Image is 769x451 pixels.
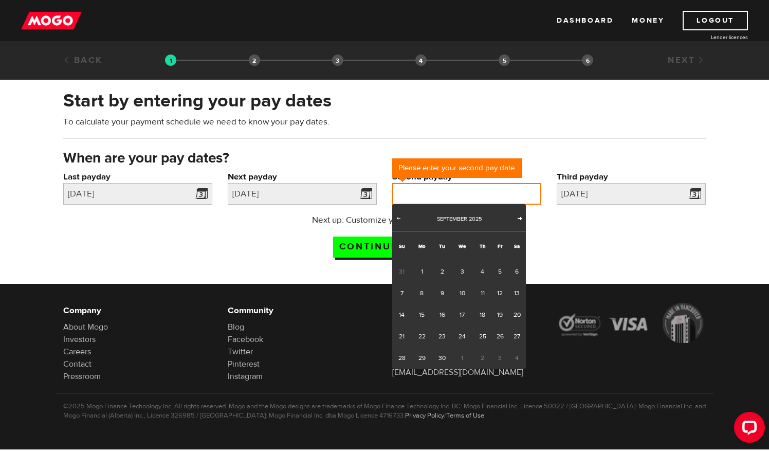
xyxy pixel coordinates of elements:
a: Privacy Policy [405,411,444,420]
a: Pinterest [228,359,260,369]
span: 2025 [469,215,482,223]
a: 11 [473,282,492,304]
span: Monday [418,243,426,249]
a: Next [515,214,525,224]
a: Prev [393,214,404,224]
h6: Company [63,304,212,317]
a: Terms of Use [446,411,484,420]
a: Back [63,55,103,66]
h3: When are your pay dates? [63,150,706,167]
h2: Start by entering your pay dates [63,90,706,112]
a: Logout [683,11,748,30]
a: 9 [432,282,451,304]
a: 13 [508,282,526,304]
a: 5 [492,261,508,282]
a: 22 [411,326,432,347]
a: 2 [432,261,451,282]
img: mogo_logo-11ee424be714fa7cbb0f0f49df9e16ec.png [21,11,82,30]
a: 27 [508,326,526,347]
a: 28 [392,347,411,369]
span: Friday [498,243,502,249]
a: 3 [452,261,473,282]
a: 20 [508,304,526,326]
a: Pressroom [63,371,101,382]
a: 10 [452,282,473,304]
a: 18 [473,304,492,326]
span: 1 [452,347,473,369]
span: 3 [492,347,508,369]
a: 29 [411,347,432,369]
a: Next [668,55,706,66]
h6: Community [228,304,377,317]
a: 16 [432,304,451,326]
a: 21 [392,326,411,347]
span: Next [516,214,524,222]
span: Prev [394,214,402,222]
a: 23 [432,326,451,347]
a: 1 [411,261,432,282]
a: About Mogo [63,322,108,332]
span: Sunday [399,243,405,249]
p: ©2025 Mogo Finance Technology Inc. All rights reserved. Mogo and the Mogo designs are trademarks ... [63,402,706,420]
span: September [437,215,467,223]
a: Lender licences [671,33,748,41]
span: Wednesday [459,243,466,249]
img: transparent-188c492fd9eaac0f573672f40bb141c2.gif [165,55,176,66]
a: 30 [432,347,451,369]
a: Careers [63,347,91,357]
a: Contact [63,359,91,369]
label: Last payday [63,171,212,183]
span: 2 [473,347,492,369]
a: Twitter [228,347,253,357]
a: 24 [452,326,473,347]
img: legal-icons-92a2ffecb4d32d839781d1b4e4802d7b.png [557,303,706,343]
a: 14 [392,304,411,326]
a: 17 [452,304,473,326]
a: Blog [228,322,244,332]
input: Continue now [333,237,436,258]
a: [EMAIL_ADDRESS][DOMAIN_NAME] [392,367,523,377]
a: Investors [63,334,96,345]
label: Third payday [557,171,706,183]
a: Dashboard [557,11,613,30]
span: Thursday [480,243,486,249]
p: To calculate your payment schedule we need to know your pay dates. [63,116,706,128]
a: 6 [508,261,526,282]
span: Saturday [514,243,520,249]
a: 19 [492,304,508,326]
iframe: LiveChat chat widget [726,408,769,451]
span: 4 [508,347,526,369]
a: Money [632,11,664,30]
a: 8 [411,282,432,304]
label: Next payday [228,171,377,183]
a: 4 [473,261,492,282]
a: 26 [492,326,508,347]
p: Next up: Customize your loan options. [283,214,487,226]
span: 31 [392,261,411,282]
a: Facebook [228,334,263,345]
a: 15 [411,304,432,326]
a: 7 [392,282,411,304]
a: 12 [492,282,508,304]
a: Instagram [228,371,263,382]
span: Tuesday [439,243,445,249]
a: 25 [473,326,492,347]
div: Please enter your second pay date. [392,158,522,178]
